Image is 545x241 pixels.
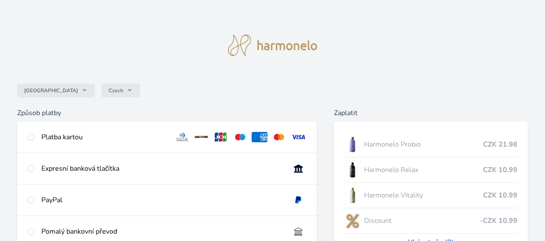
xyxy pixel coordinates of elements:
button: Czech [102,84,140,97]
img: paypal.svg [290,195,306,205]
span: -CZK 10.99 [480,216,517,226]
img: mc.svg [271,132,287,142]
div: Pomalý bankovní převod [41,226,283,237]
span: Czech [109,87,123,94]
span: CZK 21.98 [483,139,517,150]
img: CLEAN_RELAX_se_stinem_x-lo.jpg [344,159,361,181]
img: discover.svg [193,132,209,142]
img: diners.svg [174,132,190,142]
span: [GEOGRAPHIC_DATA] [24,87,78,94]
img: jcb.svg [213,132,229,142]
img: discount-lo.png [344,210,361,232]
span: CZK 10.99 [483,165,517,175]
span: CZK 10.99 [483,190,517,200]
img: bankTransfer_IBAN.svg [290,226,306,237]
div: Platba kartou [41,132,168,142]
img: visa.svg [290,132,306,142]
div: PayPal [41,195,283,205]
img: onlineBanking_CZ.svg [290,163,306,174]
span: Discount [364,216,480,226]
img: maestro.svg [232,132,248,142]
button: [GEOGRAPHIC_DATA] [17,84,95,97]
span: Harmonelo Vitality [364,190,483,200]
h6: Zaplatit [334,108,528,118]
img: amex.svg [252,132,268,142]
span: Harmonelo Relax [364,165,483,175]
img: CLEAN_VITALITY_se_stinem_x-lo.jpg [344,185,361,206]
img: CLEAN_PROBIO_se_stinem_x-lo.jpg [344,134,361,155]
h6: Způsob platby [17,108,317,118]
div: Expresní banková tlačítka [41,163,283,174]
span: Harmonelo Probio [364,139,483,150]
img: logo.svg [228,34,318,56]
